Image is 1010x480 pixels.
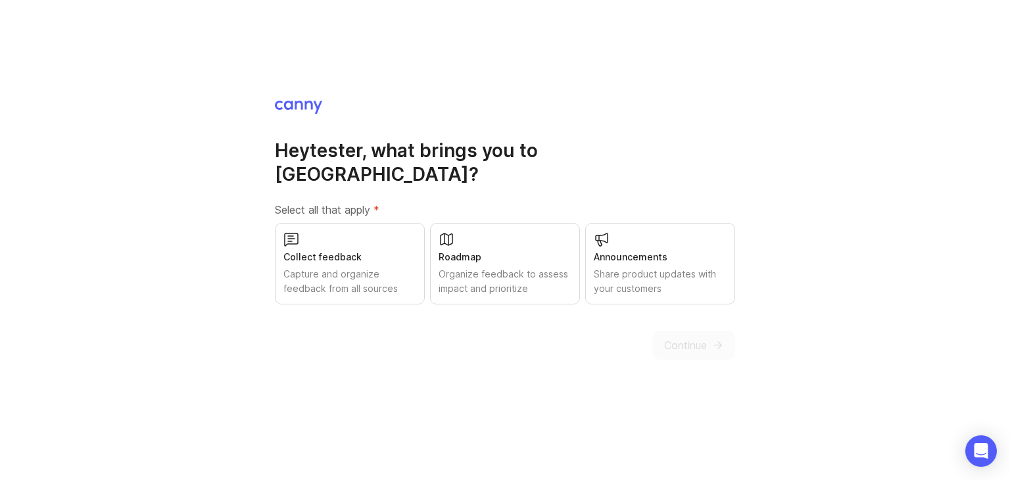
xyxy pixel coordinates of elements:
div: Organize feedback to assess impact and prioritize [439,267,571,296]
button: AnnouncementsShare product updates with your customers [585,223,735,304]
div: Collect feedback [283,250,416,264]
div: Capture and organize feedback from all sources [283,267,416,296]
div: Open Intercom Messenger [965,435,997,467]
div: Announcements [594,250,727,264]
label: Select all that apply [275,202,735,218]
button: Collect feedbackCapture and organize feedback from all sources [275,223,425,304]
div: Roadmap [439,250,571,264]
div: Share product updates with your customers [594,267,727,296]
button: RoadmapOrganize feedback to assess impact and prioritize [430,223,580,304]
h1: Hey tester , what brings you to [GEOGRAPHIC_DATA]? [275,139,735,186]
img: Canny Home [275,101,322,114]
